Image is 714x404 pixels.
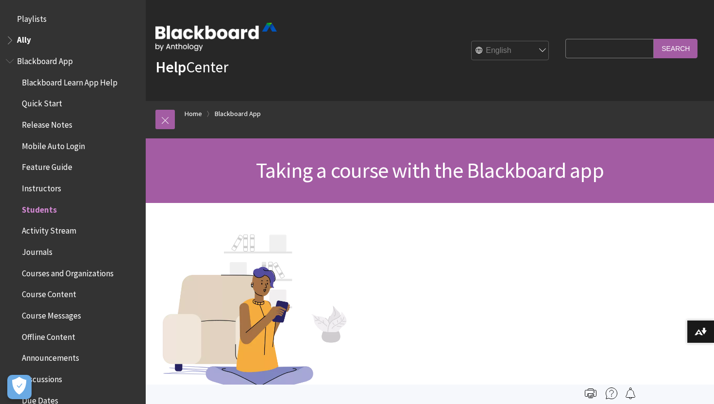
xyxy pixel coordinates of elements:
[22,265,114,278] span: Courses and Organizations
[606,387,617,399] img: More help
[155,57,228,77] a: HelpCenter
[22,117,72,130] span: Release Notes
[22,159,72,172] span: Feature Guide
[17,53,73,66] span: Blackboard App
[155,23,277,51] img: Blackboard by Anthology
[215,108,261,120] a: Blackboard App
[22,223,76,236] span: Activity Stream
[22,307,81,320] span: Course Messages
[6,32,140,49] nav: Book outline for Anthology Ally Help
[185,108,202,120] a: Home
[22,286,76,300] span: Course Content
[472,41,549,61] select: Site Language Selector
[22,138,85,151] span: Mobile Auto Login
[22,244,52,257] span: Journals
[22,180,61,193] span: Instructors
[17,11,47,24] span: Playlists
[22,202,57,215] span: Students
[6,11,140,27] nav: Book outline for Playlists
[17,32,31,45] span: Ally
[22,350,79,363] span: Announcements
[22,74,118,87] span: Blackboard Learn App Help
[585,387,596,399] img: Print
[7,375,32,399] button: Open Preferences
[654,39,697,58] input: Search
[256,157,604,184] span: Taking a course with the Blackboard app
[22,371,62,384] span: Discussions
[155,57,186,77] strong: Help
[22,329,75,342] span: Offline Content
[22,96,62,109] span: Quick Start
[625,387,636,399] img: Follow this page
